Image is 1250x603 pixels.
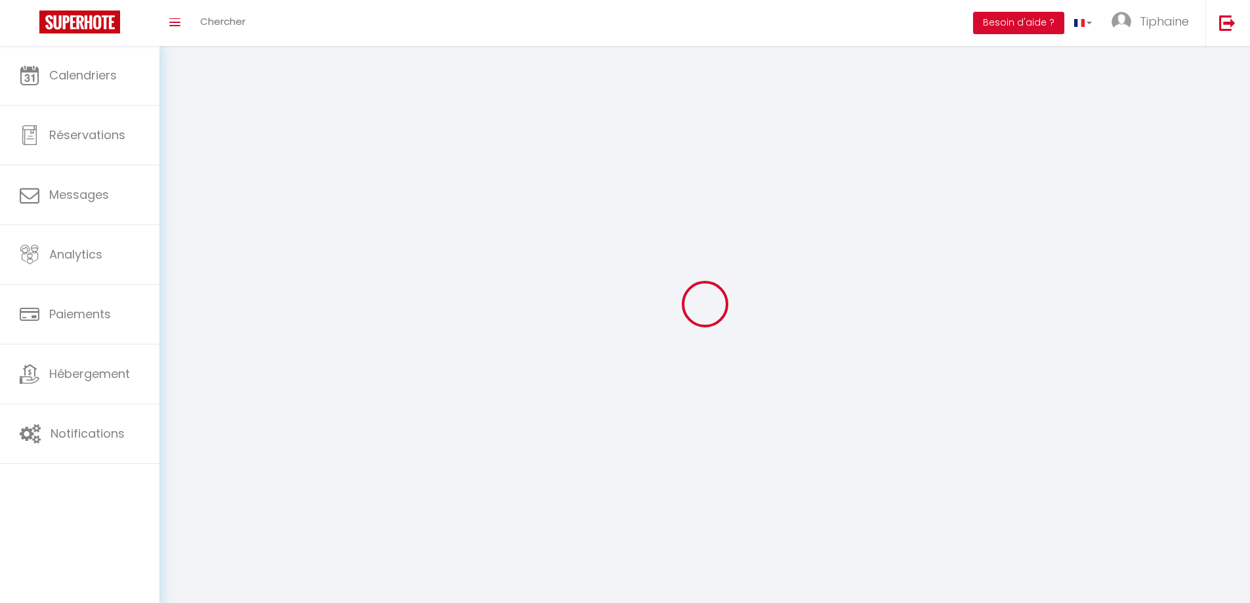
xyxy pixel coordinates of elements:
img: Super Booking [39,10,120,33]
img: logout [1219,14,1236,31]
span: Tiphaine [1140,13,1189,30]
span: Messages [49,186,109,203]
button: Besoin d'aide ? [973,12,1064,34]
span: Hébergement [49,365,130,382]
span: Paiements [49,306,111,322]
img: ... [1112,12,1131,31]
span: Analytics [49,246,102,262]
span: Réservations [49,127,125,143]
span: Calendriers [49,67,117,83]
span: Chercher [200,14,245,28]
span: Notifications [51,425,125,442]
